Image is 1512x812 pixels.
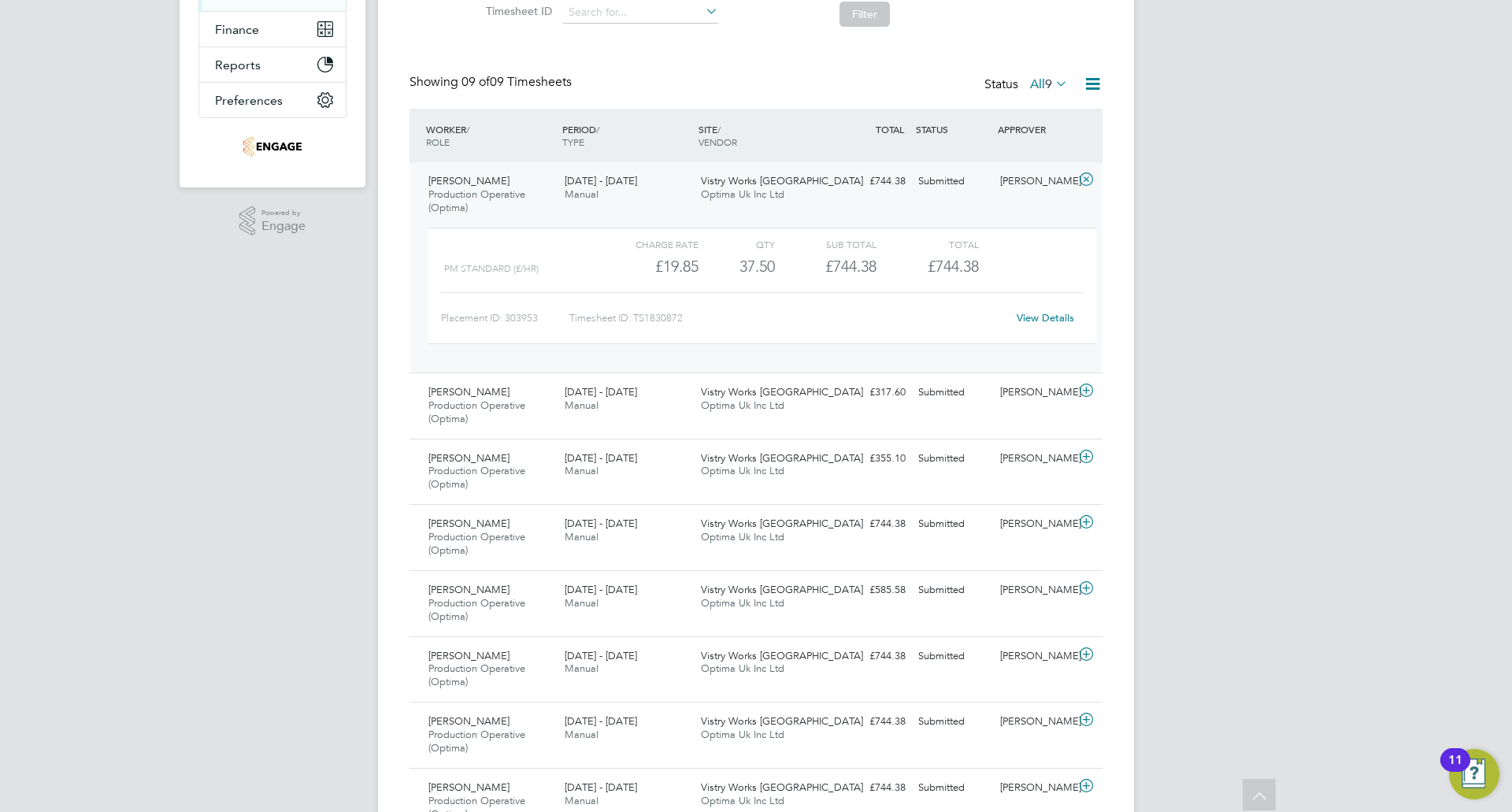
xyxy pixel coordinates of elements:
[199,47,346,82] button: Reports
[699,235,775,254] div: QTY
[912,511,994,537] div: Submitted
[597,254,699,280] div: £19.85
[830,169,912,195] div: £744.38
[428,385,510,399] span: [PERSON_NAME]
[830,511,912,537] div: £744.38
[597,235,699,254] div: Charge rate
[261,220,306,233] span: Engage
[565,399,598,412] span: Manual
[699,254,775,280] div: 37.50
[215,22,259,37] span: Finance
[928,257,979,276] span: £744.38
[701,583,863,596] span: Vistry Works [GEOGRAPHIC_DATA]
[565,385,637,399] span: [DATE] - [DATE]
[701,714,863,728] span: Vistry Works [GEOGRAPHIC_DATA]
[428,464,525,491] span: Production Operative (Optima)
[1017,311,1074,324] a: View Details
[701,399,784,412] span: Optima Uk Inc Ltd
[775,254,876,280] div: £744.38
[461,74,490,90] span: 09 of
[699,135,737,148] span: VENDOR
[701,794,784,807] span: Optima Uk Inc Ltd
[775,235,876,254] div: Sub Total
[830,446,912,472] div: £355.10
[565,174,637,187] span: [DATE] - [DATE]
[701,649,863,662] span: Vistry Works [GEOGRAPHIC_DATA]
[830,643,912,669] div: £744.38
[428,399,525,425] span: Production Operative (Optima)
[441,306,569,331] div: Placement ID: 303953
[444,263,539,274] span: PM Standard (£/HR)
[239,206,306,236] a: Powered byEngage
[428,662,525,688] span: Production Operative (Optima)
[912,709,994,735] div: Submitted
[563,2,718,24] input: Search for...
[701,596,784,610] span: Optima Uk Inc Ltd
[215,93,283,108] span: Preferences
[428,728,525,755] span: Production Operative (Optima)
[422,115,558,156] div: WORKER
[1045,76,1052,92] span: 9
[428,187,525,214] span: Production Operative (Optima)
[912,775,994,801] div: Submitted
[565,187,598,201] span: Manual
[428,530,525,557] span: Production Operative (Optima)
[701,451,863,465] span: Vistry Works [GEOGRAPHIC_DATA]
[565,728,598,741] span: Manual
[830,775,912,801] div: £744.38
[994,169,1076,195] div: [PERSON_NAME]
[701,517,863,530] span: Vistry Works [GEOGRAPHIC_DATA]
[426,135,450,148] span: ROLE
[1449,749,1499,799] button: Open Resource Center, 11 new notifications
[198,134,346,159] a: Go to home page
[565,662,598,675] span: Manual
[428,451,510,465] span: [PERSON_NAME]
[912,115,994,143] div: STATUS
[596,123,599,135] span: /
[565,794,598,807] span: Manual
[215,57,261,72] span: Reports
[912,446,994,472] div: Submitted
[994,511,1076,537] div: [PERSON_NAME]
[243,134,302,159] img: optima-uk-logo-retina.png
[481,4,552,18] label: Timesheet ID
[565,596,598,610] span: Manual
[1448,760,1462,780] div: 11
[994,380,1076,406] div: [PERSON_NAME]
[428,596,525,623] span: Production Operative (Optima)
[994,446,1076,472] div: [PERSON_NAME]
[565,464,598,477] span: Manual
[830,709,912,735] div: £744.38
[428,174,510,187] span: [PERSON_NAME]
[701,728,784,741] span: Optima Uk Inc Ltd
[199,83,346,117] button: Preferences
[701,385,863,399] span: Vistry Works [GEOGRAPHIC_DATA]
[565,451,637,465] span: [DATE] - [DATE]
[701,174,863,187] span: Vistry Works [GEOGRAPHIC_DATA]
[199,12,346,46] button: Finance
[565,780,637,794] span: [DATE] - [DATE]
[565,517,637,530] span: [DATE] - [DATE]
[912,577,994,603] div: Submitted
[701,530,784,543] span: Optima Uk Inc Ltd
[466,123,469,135] span: /
[994,643,1076,669] div: [PERSON_NAME]
[428,780,510,794] span: [PERSON_NAME]
[912,169,994,195] div: Submitted
[830,577,912,603] div: £585.58
[261,206,306,220] span: Powered by
[717,123,721,135] span: /
[912,643,994,669] div: Submitted
[994,577,1076,603] div: [PERSON_NAME]
[565,530,598,543] span: Manual
[569,306,1006,331] div: Timesheet ID: TS1830872
[428,583,510,596] span: [PERSON_NAME]
[701,780,863,794] span: Vistry Works [GEOGRAPHIC_DATA]
[830,380,912,406] div: £317.60
[1030,76,1068,92] label: All
[565,649,637,662] span: [DATE] - [DATE]
[565,714,637,728] span: [DATE] - [DATE]
[409,74,575,91] div: Showing
[994,775,1076,801] div: [PERSON_NAME]
[876,235,978,254] div: Total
